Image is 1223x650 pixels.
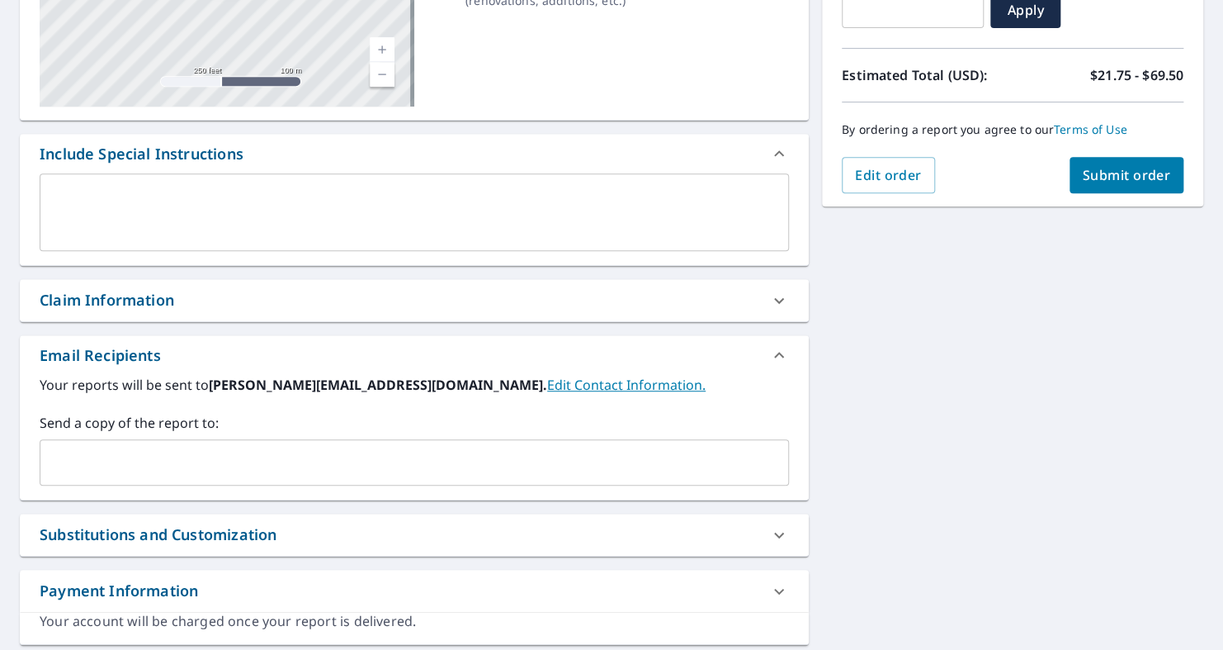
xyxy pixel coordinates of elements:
[370,37,394,62] a: Current Level 17, Zoom In
[842,65,1013,85] p: Estimated Total (USD):
[40,375,789,395] label: Your reports will be sent to
[20,134,809,173] div: Include Special Instructions
[40,580,198,602] div: Payment Information
[20,514,809,556] div: Substitutions and Customization
[842,157,935,193] button: Edit order
[40,413,789,433] label: Send a copy of the report to:
[20,279,809,321] div: Claim Information
[855,166,922,184] span: Edit order
[370,62,394,87] a: Current Level 17, Zoom Out
[1054,121,1127,137] a: Terms of Use
[20,335,809,375] div: Email Recipients
[40,524,276,546] div: Substitutions and Customization
[20,570,809,612] div: Payment Information
[1070,157,1184,193] button: Submit order
[1090,65,1183,85] p: $21.75 - $69.50
[209,376,547,394] b: [PERSON_NAME][EMAIL_ADDRESS][DOMAIN_NAME].
[547,376,706,394] a: EditContactInfo
[40,289,174,311] div: Claim Information
[40,143,243,165] div: Include Special Instructions
[40,344,161,367] div: Email Recipients
[842,122,1183,137] p: By ordering a report you agree to our
[40,612,789,631] div: Your account will be charged once your report is delivered.
[1083,166,1171,184] span: Submit order
[1003,1,1047,19] span: Apply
